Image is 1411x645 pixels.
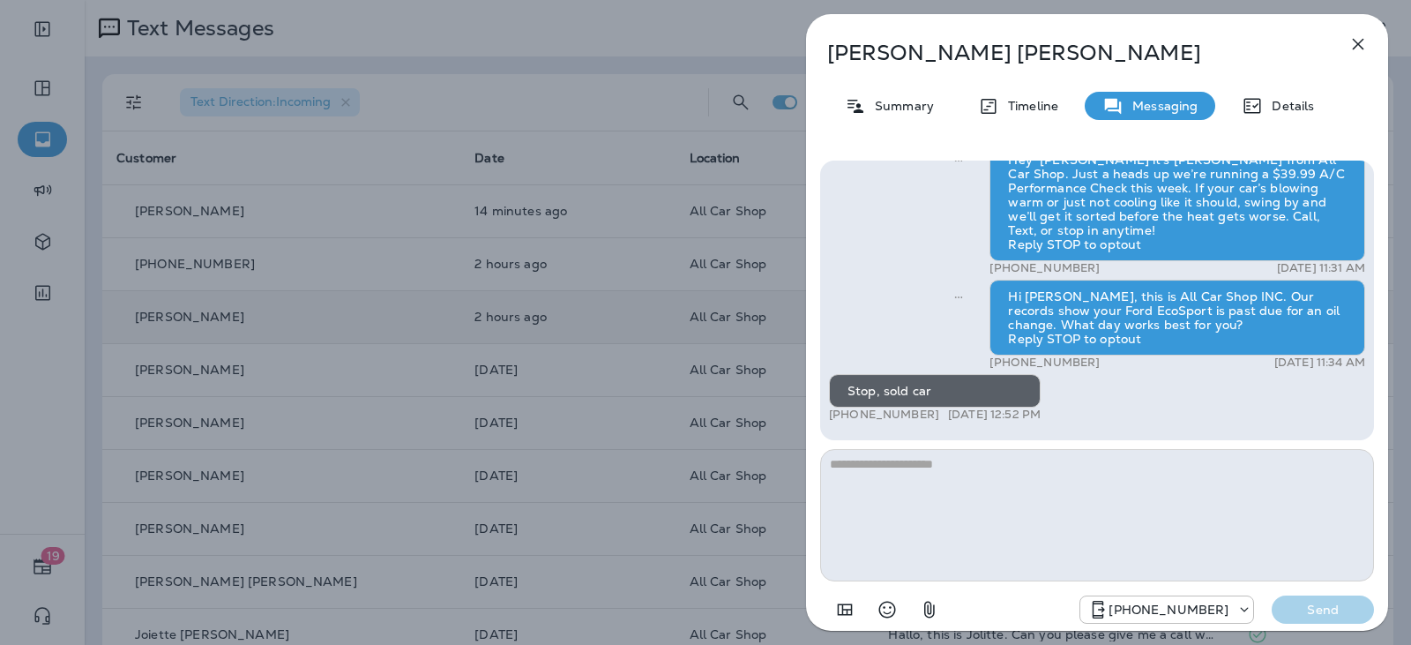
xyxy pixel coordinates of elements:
[866,99,934,113] p: Summary
[829,374,1041,408] div: Stop, sold car
[954,151,963,167] span: Sent
[829,408,939,422] p: [PHONE_NUMBER]
[999,99,1058,113] p: Timeline
[989,143,1365,261] div: Hey [PERSON_NAME] it’s [PERSON_NAME] from All Car Shop. Just a heads up we’re running a $39.99 A/...
[1274,356,1365,370] p: [DATE] 11:34 AM
[827,592,862,627] button: Add in a premade template
[1109,603,1228,617] p: [PHONE_NUMBER]
[1124,99,1198,113] p: Messaging
[827,41,1309,65] p: [PERSON_NAME] [PERSON_NAME]
[1277,261,1365,275] p: [DATE] 11:31 AM
[989,261,1100,275] p: [PHONE_NUMBER]
[954,288,963,304] span: Sent
[870,592,905,627] button: Select an emoji
[1080,599,1253,620] div: +1 (689) 265-4479
[948,408,1041,422] p: [DATE] 12:52 PM
[1263,99,1314,113] p: Details
[989,280,1365,356] div: Hi [PERSON_NAME], this is All Car Shop INC. Our records show your Ford EcoSport is past due for a...
[989,356,1100,370] p: [PHONE_NUMBER]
